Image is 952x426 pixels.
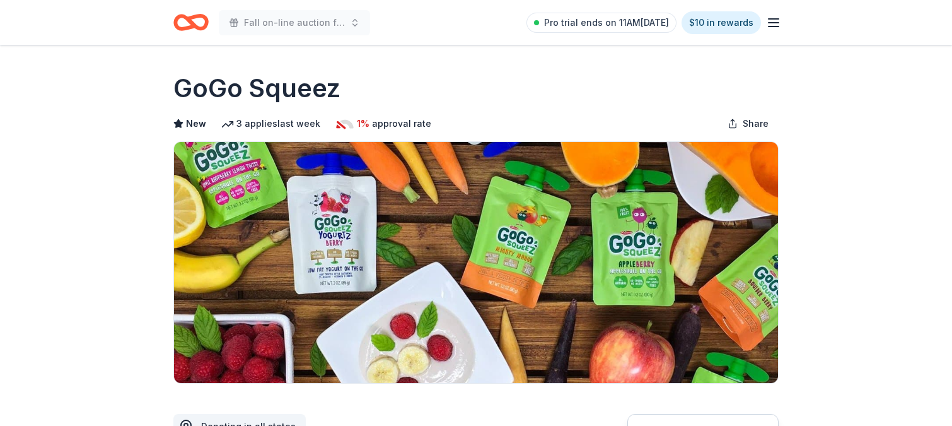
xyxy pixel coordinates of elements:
[717,111,779,136] button: Share
[173,8,209,37] a: Home
[743,116,769,131] span: Share
[372,116,431,131] span: approval rate
[682,11,761,34] a: $10 in rewards
[186,116,206,131] span: New
[219,10,370,35] button: Fall on-line auction fundraiser
[221,116,320,131] div: 3 applies last week
[173,71,340,106] h1: GoGo Squeez
[357,116,369,131] span: 1%
[526,13,676,33] a: Pro trial ends on 11AM[DATE]
[174,142,778,383] img: Image for GoGo Squeez
[544,15,669,30] span: Pro trial ends on 11AM[DATE]
[244,15,345,30] span: Fall on-line auction fundraiser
